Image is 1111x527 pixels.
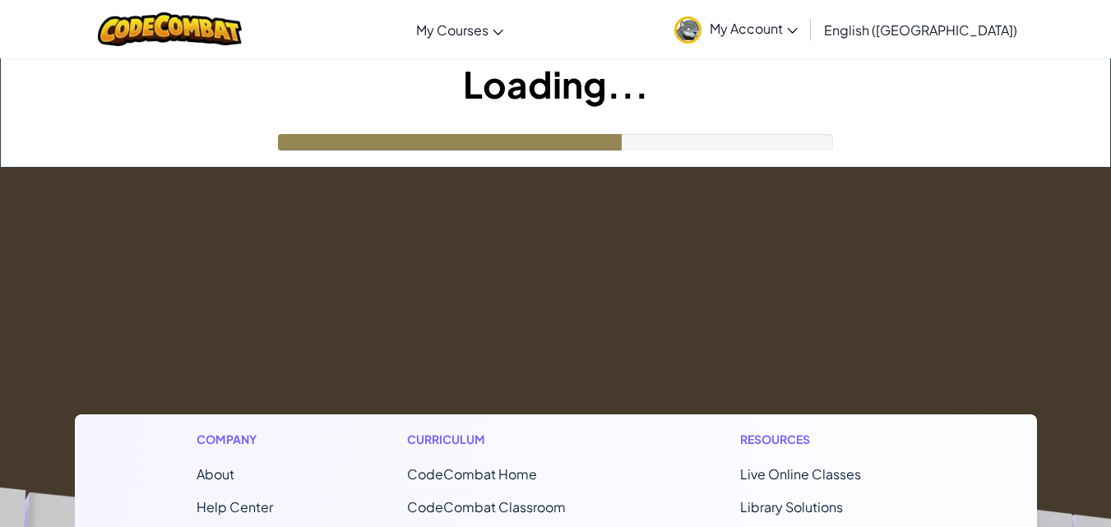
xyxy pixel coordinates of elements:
span: English ([GEOGRAPHIC_DATA]) [824,21,1017,39]
a: Library Solutions [740,498,843,515]
a: About [197,465,234,483]
img: avatar [674,16,701,44]
a: My Account [666,3,806,55]
span: My Courses [416,21,488,39]
a: Help Center [197,498,273,515]
a: English ([GEOGRAPHIC_DATA]) [816,7,1025,52]
span: My Account [710,20,798,37]
span: CodeCombat Home [407,465,537,483]
a: Live Online Classes [740,465,861,483]
a: CodeCombat Classroom [407,498,566,515]
h1: Resources [740,431,915,448]
h1: Company [197,431,273,448]
a: My Courses [408,7,512,52]
img: CodeCombat logo [98,12,242,46]
h1: Loading... [1,58,1110,109]
h1: Curriculum [407,431,606,448]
